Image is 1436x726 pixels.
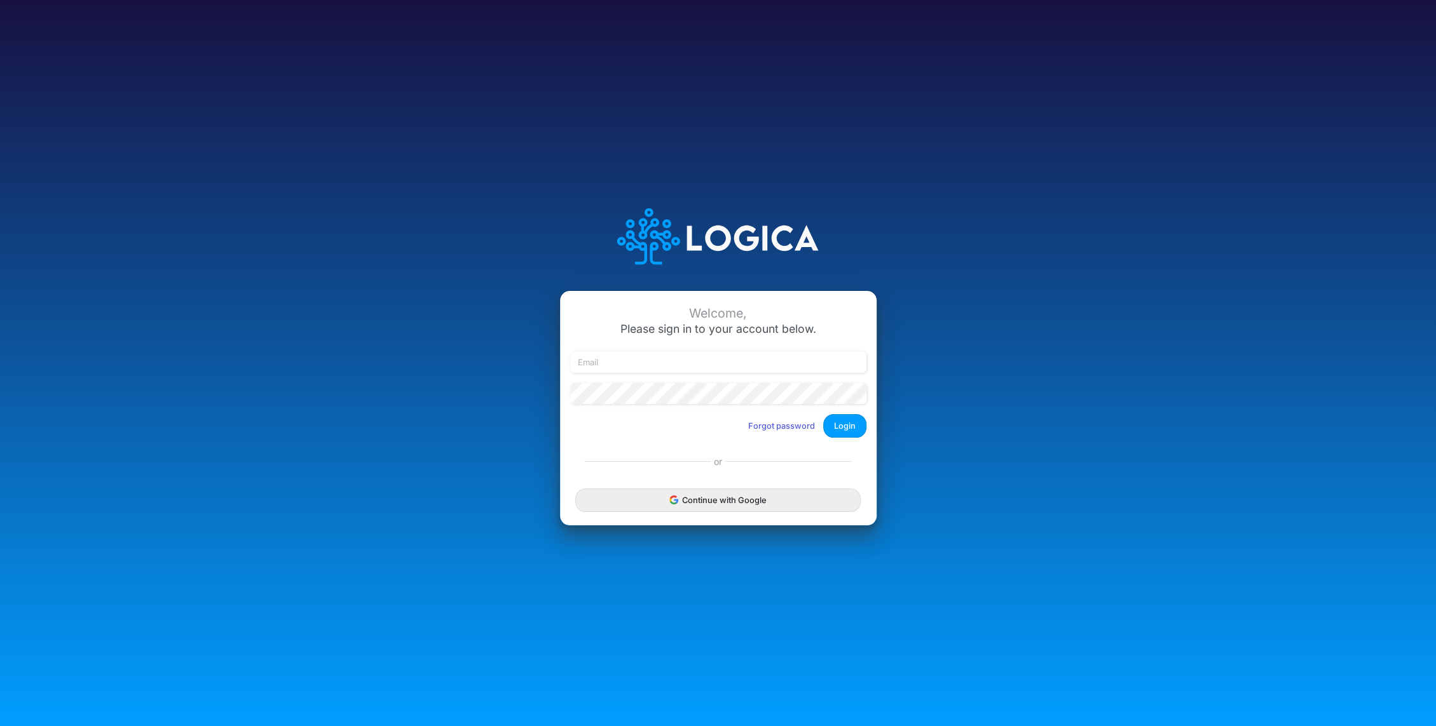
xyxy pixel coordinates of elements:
[620,322,816,335] span: Please sign in to your account below.
[740,415,823,436] button: Forgot password
[570,351,866,373] input: Email
[823,414,866,438] button: Login
[570,306,866,321] div: Welcome,
[575,488,860,512] button: Continue with Google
